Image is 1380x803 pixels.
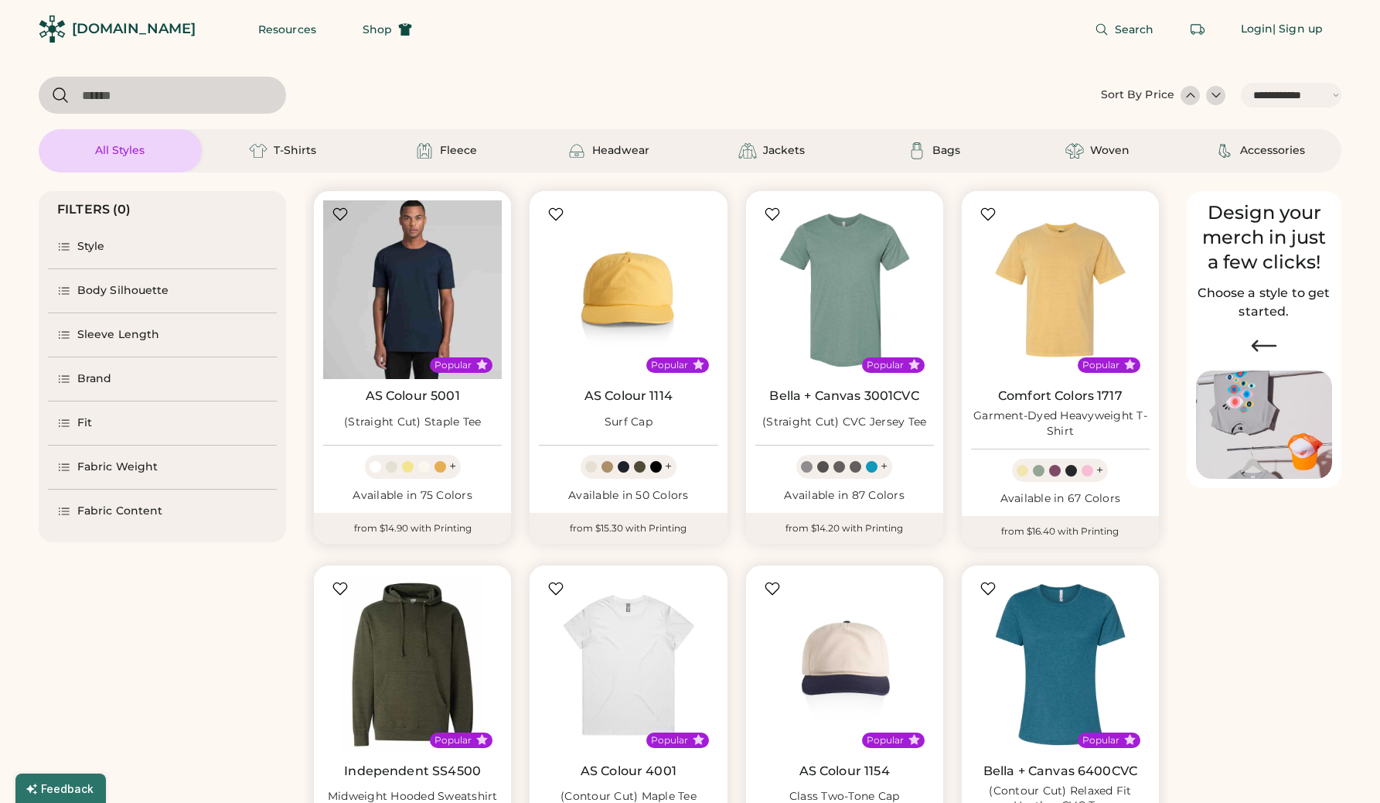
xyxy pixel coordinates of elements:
[77,504,162,519] div: Fabric Content
[344,764,481,779] a: Independent SS4500
[755,488,934,504] div: Available in 87 Colors
[434,734,472,747] div: Popular
[539,488,717,504] div: Available in 50 Colors
[323,200,502,379] img: AS Colour 5001 (Straight Cut) Staple Tee
[440,143,477,159] div: Fleece
[908,359,920,371] button: Popular Style
[1090,143,1130,159] div: Woven
[738,142,757,160] img: Jackets Icon
[240,14,335,45] button: Resources
[57,200,131,219] div: FILTERS (0)
[1101,87,1174,103] div: Sort By Price
[72,19,196,39] div: [DOMAIN_NAME]
[693,734,704,746] button: Popular Style
[1196,284,1332,321] h2: Choose a style to get started.
[539,200,717,379] img: AS Colour 1114 Surf Cap
[1240,143,1305,159] div: Accessories
[274,143,316,159] div: T-Shirts
[77,460,158,475] div: Fabric Weight
[77,415,92,431] div: Fit
[77,283,169,299] div: Body Silhouette
[95,143,145,159] div: All Styles
[1082,359,1119,371] div: Popular
[962,516,1159,547] div: from $16.40 with Printing
[605,415,653,430] div: Surf Cap
[1076,14,1173,45] button: Search
[763,143,805,159] div: Jackets
[363,24,392,35] span: Shop
[249,142,267,160] img: T-Shirts Icon
[1196,200,1332,275] div: Design your merch in just a few clicks!
[971,491,1150,507] div: Available in 67 Colors
[449,458,456,475] div: +
[971,200,1150,379] img: Comfort Colors 1717 Garment-Dyed Heavyweight T-Shirt
[746,513,943,544] div: from $14.20 with Printing
[1065,142,1084,160] img: Woven Icon
[567,142,586,160] img: Headwear Icon
[1115,24,1154,35] span: Search
[1096,462,1103,479] div: +
[665,458,672,475] div: +
[1196,371,1332,480] img: Image of Lisa Congdon Eye Print on T-Shirt and Hat
[323,575,502,753] img: Independent Trading Co. SS4500 Midweight Hooded Sweatshirt
[323,488,502,504] div: Available in 75 Colors
[867,734,904,747] div: Popular
[581,764,676,779] a: AS Colour 4001
[366,388,460,404] a: AS Colour 5001
[867,359,904,371] div: Popular
[314,513,511,544] div: from $14.90 with Printing
[476,359,488,371] button: Popular Style
[1124,359,1136,371] button: Popular Style
[762,415,926,430] div: (Straight Cut) CVC Jersey Tee
[908,142,926,160] img: Bags Icon
[755,200,934,379] img: BELLA + CANVAS 3001CVC (Straight Cut) CVC Jersey Tee
[344,14,431,45] button: Shop
[1182,14,1213,45] button: Retrieve an order
[77,239,105,255] div: Style
[1273,22,1323,37] div: | Sign up
[908,734,920,746] button: Popular Style
[344,415,481,430] div: (Straight Cut) Staple Tee
[932,143,960,159] div: Bags
[998,388,1123,404] a: Comfort Colors 1717
[476,734,488,746] button: Popular Style
[592,143,649,159] div: Headwear
[693,359,704,371] button: Popular Style
[39,15,66,43] img: Rendered Logo - Screens
[651,359,688,371] div: Popular
[1082,734,1119,747] div: Popular
[1124,734,1136,746] button: Popular Style
[651,734,688,747] div: Popular
[434,359,472,371] div: Popular
[799,764,890,779] a: AS Colour 1154
[1241,22,1273,37] div: Login
[769,388,918,404] a: Bella + Canvas 3001CVC
[971,575,1150,753] img: BELLA + CANVAS 6400CVC (Contour Cut) Relaxed Fit Heather CVC Tee
[530,513,727,544] div: from $15.30 with Printing
[584,388,673,404] a: AS Colour 1114
[881,458,888,475] div: +
[1215,142,1234,160] img: Accessories Icon
[755,575,934,753] img: AS Colour 1154 Class Two-Tone Cap
[971,408,1150,439] div: Garment-Dyed Heavyweight T-Shirt
[415,142,434,160] img: Fleece Icon
[983,764,1137,779] a: Bella + Canvas 6400CVC
[77,371,112,387] div: Brand
[539,575,717,753] img: AS Colour 4001 (Contour Cut) Maple Tee
[77,327,159,343] div: Sleeve Length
